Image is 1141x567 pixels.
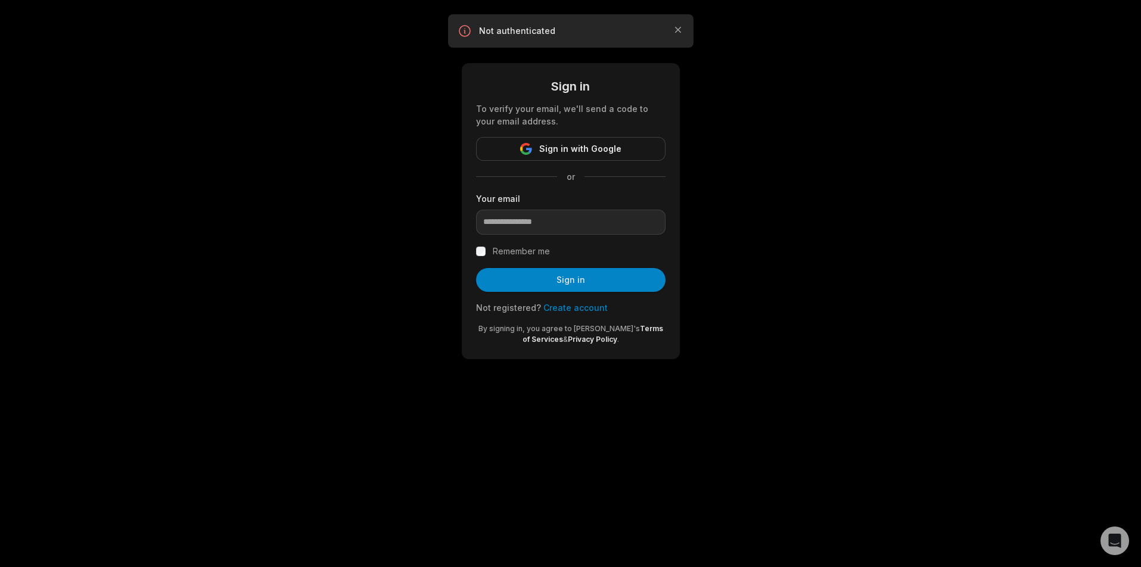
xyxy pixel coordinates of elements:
span: & [563,335,568,344]
p: Not authenticated [479,25,663,37]
div: To verify your email, we'll send a code to your email address. [476,102,666,127]
span: By signing in, you agree to [PERSON_NAME]'s [478,324,640,333]
button: Sign in [476,268,666,292]
button: Sign in with Google [476,137,666,161]
a: Privacy Policy [568,335,617,344]
label: Remember me [493,244,550,258]
span: . [617,335,619,344]
span: Not registered? [476,303,541,313]
span: or [557,170,585,183]
span: Sign in with Google [539,142,621,156]
a: Terms of Services [523,324,663,344]
a: Create account [543,303,608,313]
div: Open Intercom Messenger [1100,526,1129,555]
label: Your email [476,192,666,205]
div: Sign in [476,77,666,95]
